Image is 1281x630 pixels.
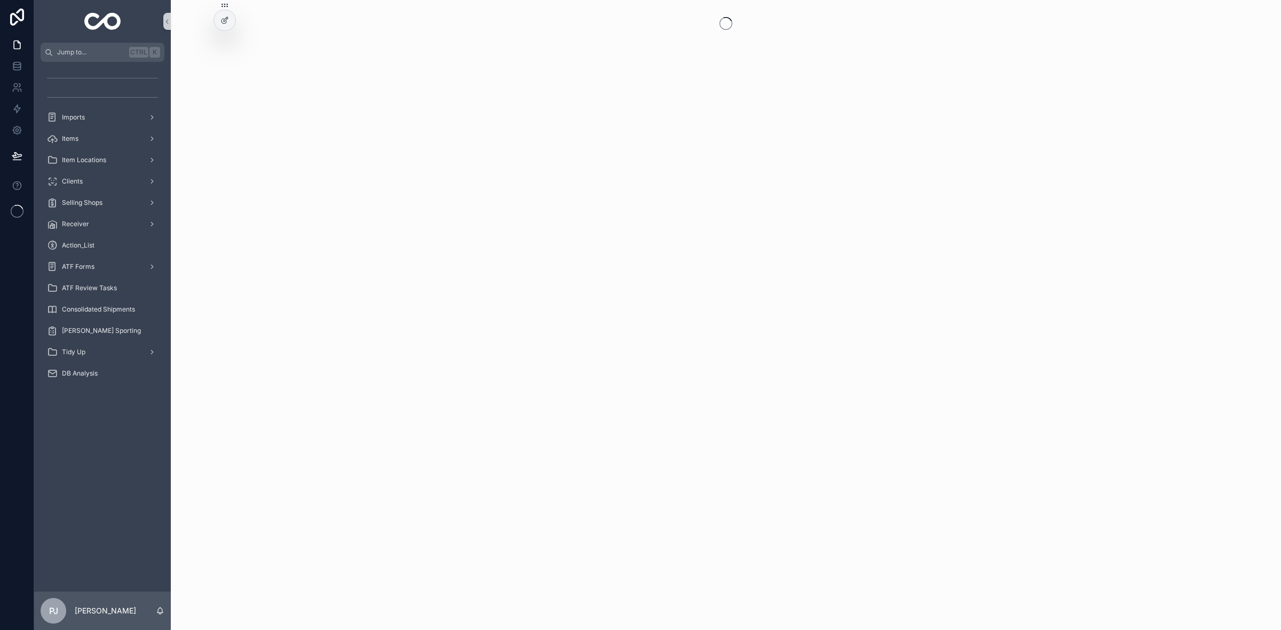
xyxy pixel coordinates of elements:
[41,342,164,362] a: Tidy Up
[41,236,164,255] a: Action_List
[41,278,164,298] a: ATF Review Tasks
[41,150,164,170] a: Item Locations
[34,62,171,397] div: scrollable content
[62,284,117,292] span: ATF Review Tasks
[41,108,164,127] a: Imports
[41,300,164,319] a: Consolidated Shipments
[41,364,164,383] a: DB Analysis
[49,604,58,617] span: PJ
[84,13,121,30] img: App logo
[62,177,83,186] span: Clients
[57,48,125,57] span: Jump to...
[62,262,94,271] span: ATF Forms
[62,348,85,356] span: Tidy Up
[62,134,78,143] span: Items
[62,156,106,164] span: Item Locations
[75,605,136,616] p: [PERSON_NAME]
[62,305,135,314] span: Consolidated Shipments
[41,193,164,212] a: Selling Shops
[41,129,164,148] a: Items
[62,220,89,228] span: Receiver
[41,214,164,234] a: Receiver
[41,321,164,340] a: [PERSON_NAME] Sporting
[41,257,164,276] a: ATF Forms
[62,198,102,207] span: Selling Shops
[41,43,164,62] button: Jump to...CtrlK
[129,47,148,58] span: Ctrl
[62,369,98,378] span: DB Analysis
[62,326,141,335] span: [PERSON_NAME] Sporting
[62,241,94,250] span: Action_List
[41,172,164,191] a: Clients
[151,48,159,57] span: K
[62,113,85,122] span: Imports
